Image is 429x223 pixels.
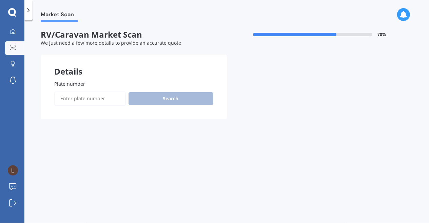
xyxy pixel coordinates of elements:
img: ACg8ocJdUeLJ-Ff8px3EbFZTC7aT_eSr8wPnxJB22fA8YeKtKZaYQA=s96-c [8,165,18,176]
span: We just need a few more details to provide an accurate quote [41,40,181,46]
div: Details [41,55,227,75]
span: Plate number [54,81,85,87]
span: 70 % [377,32,386,37]
input: Enter plate number [54,92,126,106]
span: RV/Caravan Market Scan [41,30,227,40]
span: Market Scan [41,11,78,20]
